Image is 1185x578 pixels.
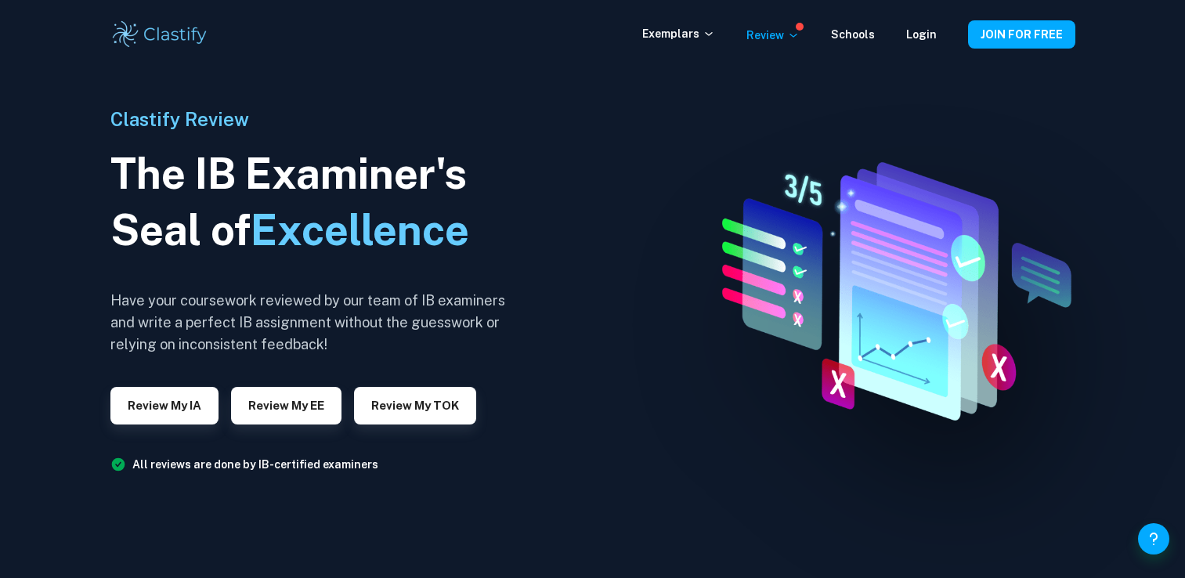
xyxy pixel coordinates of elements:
a: Login [906,28,937,41]
button: Review my EE [231,387,341,424]
img: Clastify logo [110,19,210,50]
button: Review my TOK [354,387,476,424]
button: JOIN FOR FREE [968,20,1075,49]
h6: Have your coursework reviewed by our team of IB examiners and write a perfect IB assignment witho... [110,290,518,356]
button: Help and Feedback [1138,523,1169,555]
img: IA Review hero [688,150,1090,428]
a: Schools [831,28,875,41]
h6: Clastify Review [110,105,518,133]
p: Review [746,27,800,44]
p: Exemplars [642,25,715,42]
span: Excellence [251,205,469,255]
a: All reviews are done by IB-certified examiners [132,458,378,471]
h1: The IB Examiner's Seal of [110,146,518,258]
button: Review my IA [110,387,219,424]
